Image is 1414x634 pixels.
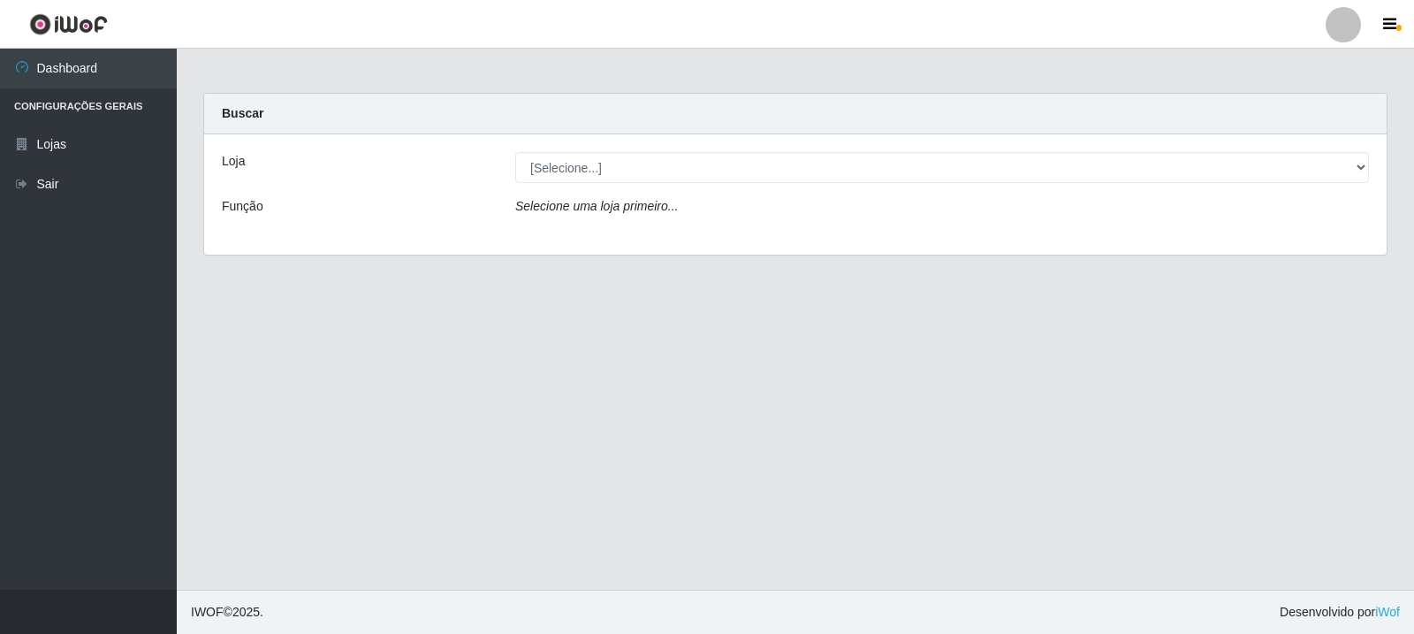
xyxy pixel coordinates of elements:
[222,152,245,171] label: Loja
[515,199,678,213] i: Selecione uma loja primeiro...
[29,13,108,35] img: CoreUI Logo
[222,197,263,216] label: Função
[222,106,263,120] strong: Buscar
[191,605,224,619] span: IWOF
[191,603,263,622] span: © 2025 .
[1375,605,1400,619] a: iWof
[1280,603,1400,622] span: Desenvolvido por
